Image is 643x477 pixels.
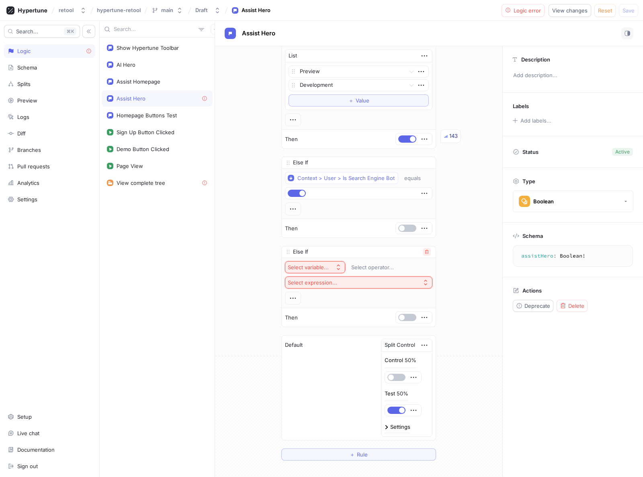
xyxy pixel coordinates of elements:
[385,356,403,364] p: Control
[397,391,408,396] div: 50%
[385,390,395,398] p: Test
[297,175,395,182] div: Context > User > Is Search Engine Bot
[549,4,591,17] button: View changes
[4,443,95,457] a: Documentation
[615,148,630,156] div: Active
[97,7,141,13] span: hypertune-retool
[449,132,458,140] div: 143
[17,196,37,203] div: Settings
[289,94,429,106] button: ＋Value
[521,56,550,63] p: Description
[117,95,145,102] div: Assist Hero
[390,424,410,430] div: Settings
[502,4,545,17] button: Logic error
[404,175,421,182] div: equals
[513,103,529,109] p: Labels
[17,446,55,453] div: Documentation
[385,341,415,349] div: Split Control
[59,7,74,14] div: retool
[401,172,432,184] button: equals
[17,114,29,120] div: Logs
[522,233,543,239] p: Schema
[348,261,405,273] button: Select operator...
[285,314,298,322] p: Then
[351,264,394,271] div: Select operator...
[598,8,612,13] span: Reset
[55,4,90,17] button: retool
[17,81,31,87] div: Splits
[17,97,37,104] div: Preview
[17,48,31,54] div: Logic
[17,147,41,153] div: Branches
[522,287,542,294] p: Actions
[285,225,298,233] p: Then
[348,98,354,103] span: ＋
[117,180,165,186] div: View complete tree
[356,98,369,103] span: Value
[594,4,616,17] button: Reset
[195,7,208,14] div: Draft
[524,303,550,308] span: Deprecate
[17,414,32,420] div: Setup
[117,129,174,135] div: Sign Up Button Clicked
[619,4,638,17] button: Save
[357,452,368,457] span: Rule
[148,4,186,17] button: main
[192,4,224,17] button: Draft
[242,30,275,37] span: Assist Hero
[288,279,337,286] div: Select expression...
[516,249,629,263] textarea: assistHero: Boolean!
[17,163,50,170] div: Pull requests
[288,264,329,271] div: Select variable...
[17,64,37,71] div: Schema
[17,463,38,469] div: Sign out
[552,8,588,13] span: View changes
[17,130,26,137] div: Diff
[285,276,432,289] button: Select expression...
[16,29,38,34] span: Search...
[510,69,636,82] p: Add description...
[522,146,539,158] p: Status
[289,52,297,60] div: List
[520,118,551,123] div: Add labels...
[4,25,80,38] button: Search...K
[513,300,553,312] button: Deprecate
[117,163,143,169] div: Page View
[281,448,436,461] button: ＋Rule
[557,300,588,312] button: Delete
[117,61,135,68] div: AI Hero
[513,190,633,212] button: Boolean
[405,358,416,363] div: 50%
[242,6,270,14] div: Assist Hero
[350,452,355,457] span: ＋
[17,430,39,436] div: Live chat
[17,180,39,186] div: Analytics
[117,112,177,119] div: Homepage Buttons Test
[514,8,541,13] span: Logic error
[623,8,635,13] span: Save
[114,25,195,33] input: Search...
[117,45,179,51] div: Show Hypertune Toolbar
[285,172,398,184] button: Context > User > Is Search Engine Bot
[117,78,160,85] div: Assist Homepage
[285,135,298,143] p: Then
[293,248,308,256] p: Else If
[533,198,554,205] div: Boolean
[293,159,308,167] p: Else If
[285,341,303,349] p: Default
[522,178,535,184] p: Type
[510,115,553,126] button: Add labels...
[161,7,173,14] div: main
[285,261,345,273] button: Select variable...
[568,303,584,308] span: Delete
[117,146,169,152] div: Demo Button Clicked
[64,27,76,35] div: K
